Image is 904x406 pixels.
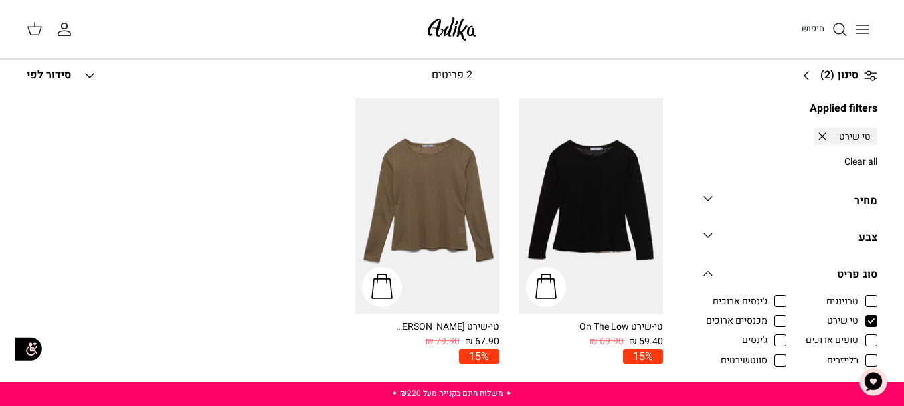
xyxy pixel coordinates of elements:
div: סוג פריט [837,266,877,284]
a: מחיר [703,191,877,221]
div: מחיר [854,193,877,210]
button: צ'אט [853,362,893,402]
span: מכנסיים ארוכים [706,314,767,328]
button: סידור לפי [27,61,98,90]
span: טופים ארוכים [806,334,858,347]
span: 15% [623,349,663,363]
div: צבע [858,229,877,247]
span: ג'ינסים [742,334,767,347]
a: טי שירט [814,128,877,145]
img: accessibility_icon02.svg [10,330,47,367]
span: 15% [459,349,499,363]
a: החשבון שלי [56,21,78,37]
span: סידור לפי [27,67,71,83]
span: חיפוש [802,22,824,35]
div: טי-שירט On The Low [556,320,663,334]
a: סוג פריט [703,264,877,294]
span: טרנינגים [826,295,858,308]
span: בלייזרים [827,354,858,367]
div: 2 פריטים [351,67,553,84]
a: 15% [459,349,499,364]
span: סינון [838,67,858,84]
span: טי שירט [834,128,877,146]
a: 15% [623,349,663,364]
div: Applied filters [810,100,877,118]
span: (2) [820,67,834,84]
span: טי שירט [827,314,858,328]
span: 67.90 ₪ [465,334,499,349]
span: ג'ינסים ארוכים [713,295,767,308]
div: טי-שירט [PERSON_NAME] שרוולים ארוכים [392,320,499,334]
span: 59.40 ₪ [629,334,663,349]
button: Toggle menu [848,15,877,44]
a: Clear all [844,155,877,169]
a: טי-שירט On The Low 59.40 ₪ 69.90 ₪ [519,320,663,349]
a: טי-שירט On The Low [519,98,663,314]
span: 79.90 ₪ [426,334,460,349]
a: טי-שירט Sandy Dunes שרוולים ארוכים [355,98,499,314]
a: טי-שירט [PERSON_NAME] שרוולים ארוכים 67.90 ₪ 79.90 ₪ [355,320,499,349]
a: סינון (2) [794,60,877,92]
span: סווטשירטים [721,354,767,367]
a: ✦ משלוח חינם בקנייה מעל ₪220 ✦ [391,387,512,399]
span: 69.90 ₪ [590,334,624,349]
img: Adika IL [424,13,480,45]
a: חיפוש [802,21,848,37]
a: צבע [703,227,877,258]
